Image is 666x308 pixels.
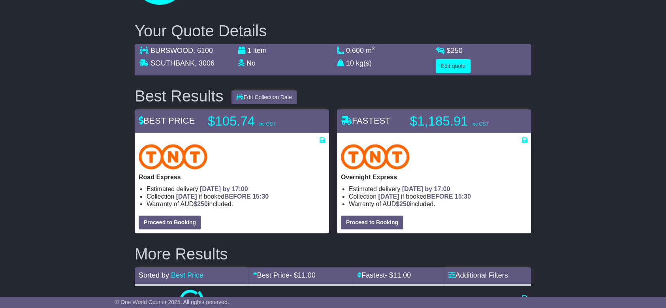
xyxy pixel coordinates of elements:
[151,47,193,54] span: BURSWOOD
[356,59,372,67] span: kg(s)
[396,201,410,207] span: $
[197,201,208,207] span: 250
[349,200,527,208] li: Warranty of AUD included.
[253,47,267,54] span: item
[151,59,195,67] span: SOUTHBANK
[346,59,354,67] span: 10
[208,113,307,129] p: $105.74
[455,193,471,200] span: 15:30
[139,271,169,279] span: Sorted by
[176,193,197,200] span: [DATE]
[258,121,275,127] span: inc GST
[357,271,411,279] a: Fastest- $11.00
[224,193,251,200] span: BEFORE
[451,47,463,54] span: 250
[135,245,531,263] h2: More Results
[399,201,410,207] span: 250
[139,216,201,229] button: Proceed to Booking
[298,271,316,279] span: 11.00
[372,45,375,51] sup: 3
[402,186,450,192] span: [DATE] by 17:00
[247,47,251,54] span: 1
[139,116,195,126] span: BEST PRICE
[246,59,256,67] span: No
[393,271,411,279] span: 11.00
[366,47,375,54] span: m
[346,47,364,54] span: 0.600
[139,173,325,181] p: Road Express
[131,87,228,105] div: Best Results
[447,47,463,54] span: $
[341,144,410,169] img: TNT Domestic: Overnight Express
[135,22,531,39] h2: Your Quote Details
[349,185,527,193] li: Estimated delivery
[472,121,489,127] span: inc GST
[341,216,403,229] button: Proceed to Booking
[115,299,229,305] span: © One World Courier 2025. All rights reserved.
[231,90,297,104] button: Edit Collection Date
[427,193,453,200] span: BEFORE
[253,271,316,279] a: Best Price- $11.00
[147,193,325,200] li: Collection
[171,271,203,279] a: Best Price
[341,116,391,126] span: FASTEST
[200,186,248,192] span: [DATE] by 17:00
[410,113,509,129] p: $1,185.91
[349,193,527,200] li: Collection
[147,185,325,193] li: Estimated delivery
[290,271,316,279] span: - $
[193,47,213,54] span: , 6100
[341,173,527,181] p: Overnight Express
[195,59,214,67] span: , 3006
[436,59,471,73] button: Edit quote
[378,193,399,200] span: [DATE]
[378,193,471,200] span: if booked
[385,271,411,279] span: - $
[139,144,207,169] img: TNT Domestic: Road Express
[194,201,208,207] span: $
[176,193,269,200] span: if booked
[252,193,269,200] span: 15:30
[147,200,325,208] li: Warranty of AUD included.
[448,271,508,279] a: Additional Filters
